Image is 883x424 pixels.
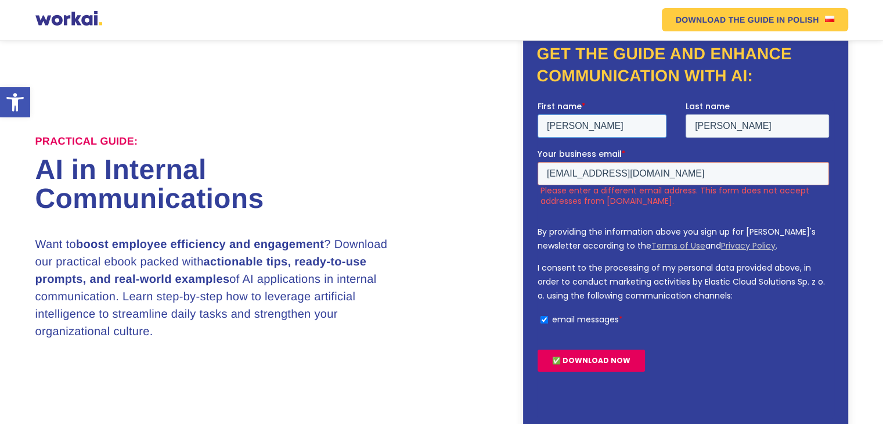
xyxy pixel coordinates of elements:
[35,135,138,148] label: Practical Guide:
[676,16,774,24] em: DOWNLOAD THE GUIDE
[538,100,834,418] iframe: Form 0
[825,16,834,22] img: US flag
[76,238,324,251] strong: boost employee efficiency and engagement
[662,8,848,31] a: DOWNLOAD THE GUIDEIN POLISHUS flag
[537,43,834,87] h2: Get the guide and enhance communication with AI:
[35,156,442,214] h1: AI in Internal Communications
[35,236,401,340] h3: Want to ? Download our practical ebook packed with of AI applications in internal communication. ...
